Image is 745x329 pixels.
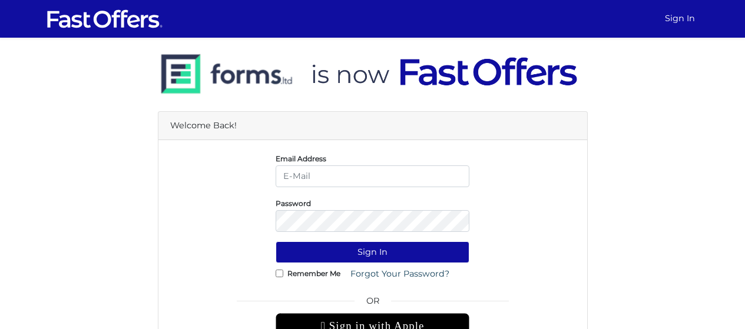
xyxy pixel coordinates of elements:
[276,157,326,160] label: Email Address
[343,263,457,285] a: Forgot Your Password?
[660,7,700,30] a: Sign In
[276,202,311,205] label: Password
[276,294,469,313] span: OR
[158,112,587,140] div: Welcome Back!
[276,241,469,263] button: Sign In
[276,165,469,187] input: E-Mail
[287,272,340,275] label: Remember Me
